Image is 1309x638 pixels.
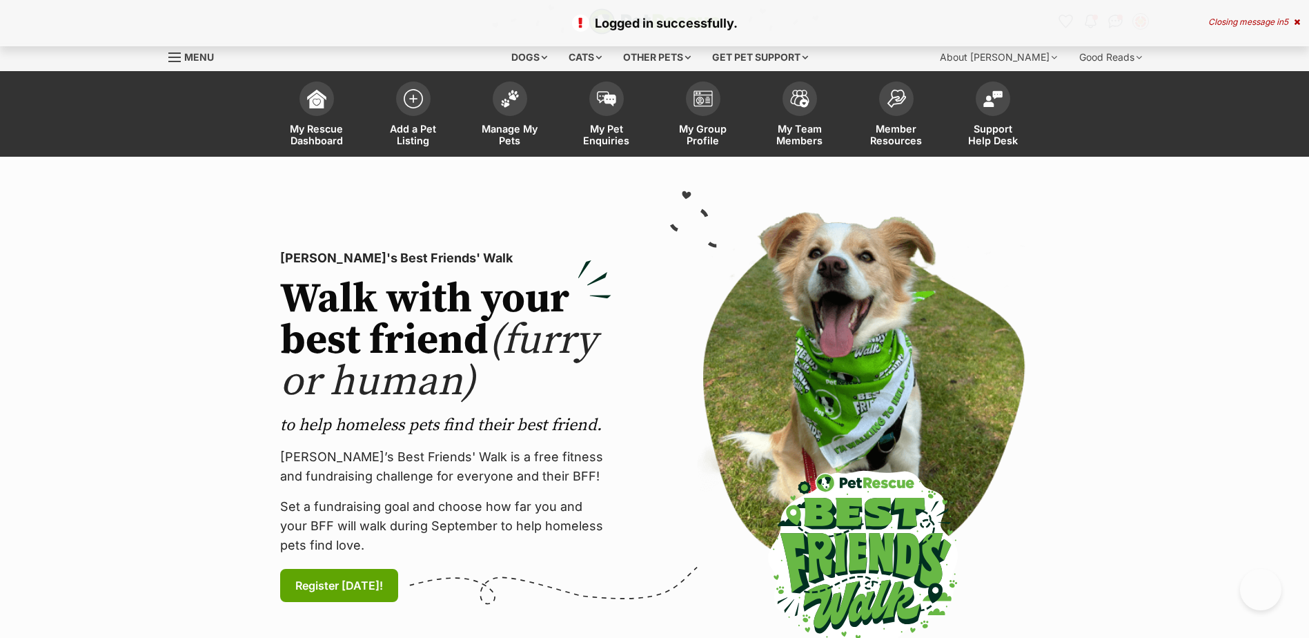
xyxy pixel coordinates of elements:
[280,315,597,408] span: (furry or human)
[280,249,611,268] p: [PERSON_NAME]'s Best Friends' Walk
[945,75,1041,157] a: Support Help Desk
[280,279,611,403] h2: Walk with your best friend
[575,123,638,146] span: My Pet Enquiries
[268,75,365,157] a: My Rescue Dashboard
[672,123,734,146] span: My Group Profile
[702,43,818,71] div: Get pet support
[983,90,1003,107] img: help-desk-icon-fdf02630f3aa405de69fd3d07c3f3aa587a6932b1a1747fa1d2bba05be0121f9.svg
[502,43,557,71] div: Dogs
[307,89,326,108] img: dashboard-icon-eb2f2d2d3e046f16d808141f083e7271f6b2e854fb5c12c21221c1fb7104beca.svg
[280,497,611,555] p: Set a fundraising goal and choose how far you and your BFF will walk during September to help hom...
[280,569,398,602] a: Register [DATE]!
[462,75,558,157] a: Manage My Pets
[865,123,927,146] span: Member Resources
[848,75,945,157] a: Member Resources
[790,90,809,108] img: team-members-icon-5396bd8760b3fe7c0b43da4ab00e1e3bb1a5d9ba89233759b79545d2d3fc5d0d.svg
[280,414,611,436] p: to help homeless pets find their best friend.
[558,75,655,157] a: My Pet Enquiries
[613,43,700,71] div: Other pets
[930,43,1067,71] div: About [PERSON_NAME]
[280,447,611,486] p: [PERSON_NAME]’s Best Friends' Walk is a free fitness and fundraising challenge for everyone and t...
[1070,43,1152,71] div: Good Reads
[1240,569,1281,610] iframe: Help Scout Beacon - Open
[286,123,348,146] span: My Rescue Dashboard
[365,75,462,157] a: Add a Pet Listing
[597,91,616,106] img: pet-enquiries-icon-7e3ad2cf08bfb03b45e93fb7055b45f3efa6380592205ae92323e6603595dc1f.svg
[655,75,751,157] a: My Group Profile
[962,123,1024,146] span: Support Help Desk
[382,123,444,146] span: Add a Pet Listing
[887,89,906,108] img: member-resources-icon-8e73f808a243e03378d46382f2149f9095a855e16c252ad45f914b54edf8863c.svg
[769,123,831,146] span: My Team Members
[295,577,383,594] span: Register [DATE]!
[559,43,611,71] div: Cats
[184,51,214,63] span: Menu
[693,90,713,107] img: group-profile-icon-3fa3cf56718a62981997c0bc7e787c4b2cf8bcc04b72c1350f741eb67cf2f40e.svg
[404,89,423,108] img: add-pet-listing-icon-0afa8454b4691262ce3f59096e99ab1cd57d4a30225e0717b998d2c9b9846f56.svg
[751,75,848,157] a: My Team Members
[168,43,224,68] a: Menu
[500,90,520,108] img: manage-my-pets-icon-02211641906a0b7f246fdf0571729dbe1e7629f14944591b6c1af311fb30b64b.svg
[479,123,541,146] span: Manage My Pets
